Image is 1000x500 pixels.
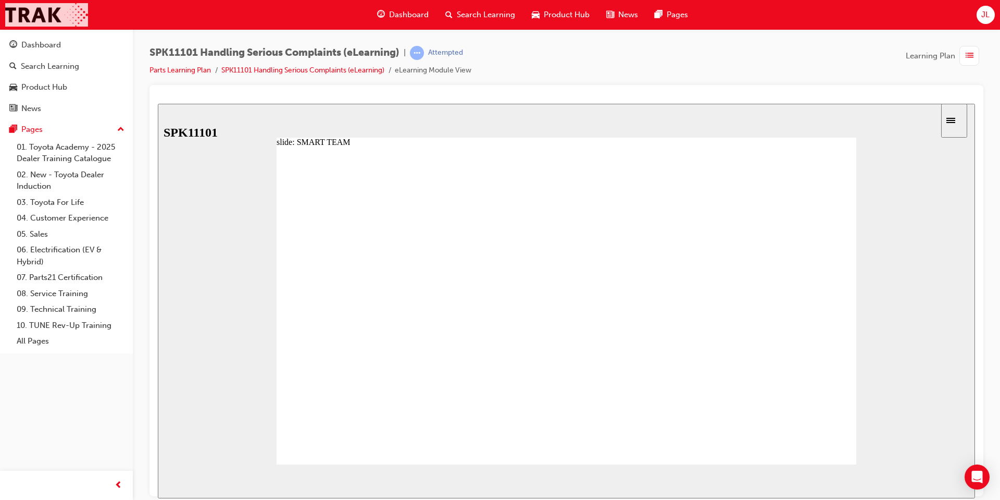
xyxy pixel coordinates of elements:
div: Attempted [428,48,463,58]
a: 03. Toyota For Life [12,194,129,211]
span: Product Hub [544,9,590,21]
a: SPK11101 Handling Serious Complaints (eLearning) [221,66,384,75]
span: JL [981,9,990,21]
div: Search Learning [21,60,79,72]
button: JL [977,6,995,24]
a: search-iconSearch Learning [437,4,523,26]
span: prev-icon [115,479,122,492]
button: Pages [4,120,129,139]
a: 04. Customer Experience [12,210,129,226]
div: Dashboard [21,39,61,51]
a: News [4,99,129,118]
a: 06. Electrification (EV & Hybrid) [12,242,129,270]
a: Parts Learning Plan [149,66,211,75]
span: news-icon [9,104,17,114]
button: Learning Plan [906,46,983,66]
span: SPK11101 Handling Serious Complaints (eLearning) [149,47,399,59]
span: pages-icon [9,125,17,135]
a: pages-iconPages [646,4,696,26]
a: 09. Technical Training [12,301,129,318]
div: Product Hub [21,81,67,93]
a: 02. New - Toyota Dealer Induction [12,167,129,194]
div: News [21,103,41,115]
a: 05. Sales [12,226,129,242]
span: up-icon [117,123,124,137]
span: Search Learning [457,9,515,21]
span: learningRecordVerb_ATTEMPT-icon [410,46,424,60]
span: car-icon [9,83,17,92]
a: guage-iconDashboard [369,4,437,26]
span: pages-icon [655,8,662,21]
span: guage-icon [9,41,17,50]
a: Search Learning [4,57,129,76]
a: Product Hub [4,78,129,97]
a: 08. Service Training [12,286,129,302]
span: | [404,47,406,59]
span: car-icon [532,8,540,21]
a: All Pages [12,333,129,349]
span: News [618,9,638,21]
a: car-iconProduct Hub [523,4,598,26]
span: news-icon [606,8,614,21]
span: Learning Plan [906,50,955,62]
li: eLearning Module View [395,65,471,77]
a: 07. Parts21 Certification [12,270,129,286]
div: Open Intercom Messenger [965,465,990,490]
a: Dashboard [4,35,129,55]
span: Pages [667,9,688,21]
a: 01. Toyota Academy - 2025 Dealer Training Catalogue [12,139,129,167]
div: Pages [21,124,43,136]
a: 10. TUNE Rev-Up Training [12,318,129,334]
span: search-icon [445,8,453,21]
span: guage-icon [377,8,385,21]
span: Dashboard [389,9,429,21]
a: news-iconNews [598,4,646,26]
span: search-icon [9,62,17,71]
span: list-icon [966,50,973,63]
img: Trak [5,3,88,27]
button: DashboardSearch LearningProduct HubNews [4,33,129,120]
